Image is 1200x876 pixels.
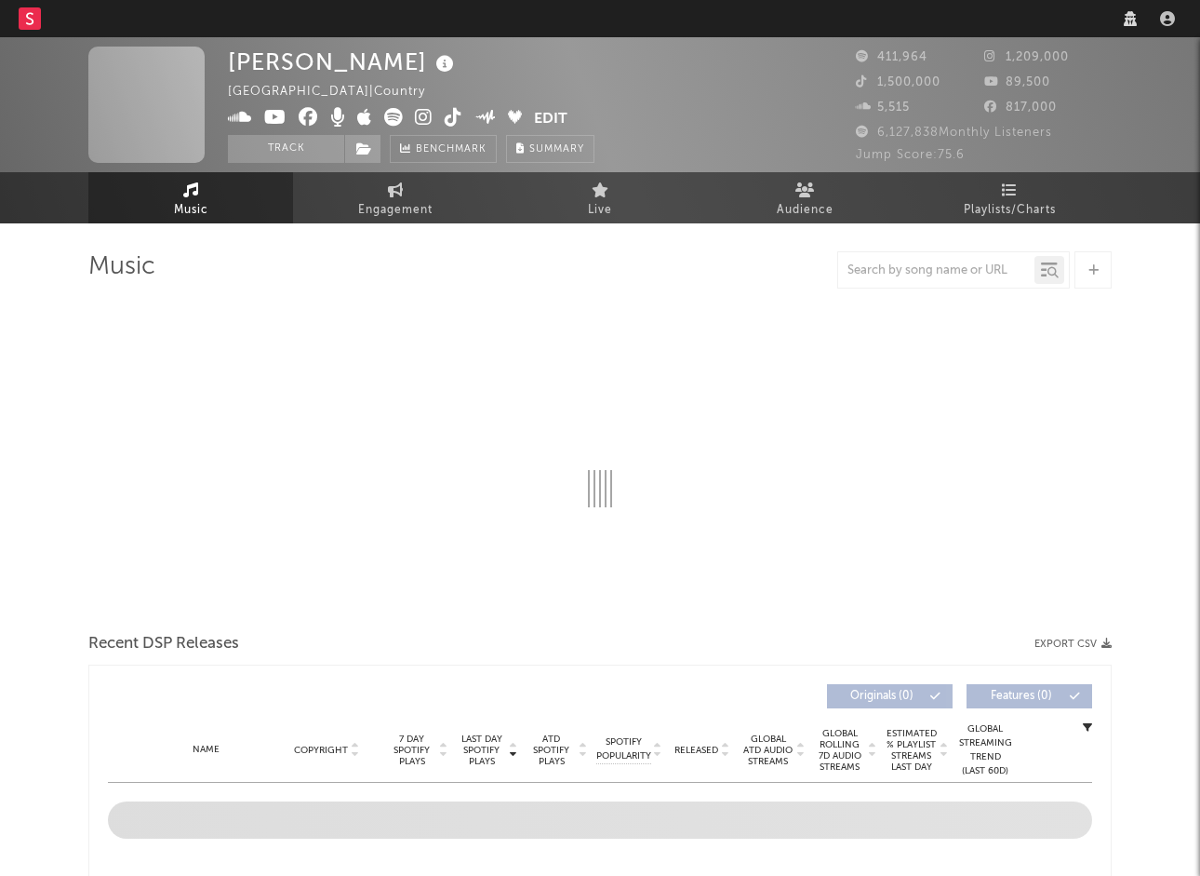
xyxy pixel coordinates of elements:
[856,76,940,88] span: 1,500,000
[856,149,965,161] span: Jump Score: 75.6
[814,728,865,773] span: Global Rolling 7D Audio Streams
[907,172,1112,223] a: Playlists/Charts
[293,172,498,223] a: Engagement
[416,139,487,161] span: Benchmark
[390,135,497,163] a: Benchmark
[984,51,1069,63] span: 1,209,000
[498,172,702,223] a: Live
[387,734,436,767] span: 7 Day Spotify Plays
[964,199,1056,222] span: Playlists/Charts
[967,684,1092,708] button: Features(0)
[827,684,953,708] button: Originals(0)
[742,734,793,767] span: Global ATD Audio Streams
[228,47,459,77] div: [PERSON_NAME]
[358,199,433,222] span: Engagement
[674,745,718,756] span: Released
[534,108,567,131] button: Edit
[979,691,1064,702] span: Features ( 0 )
[529,144,584,155] span: Summary
[984,76,1050,88] span: 89,500
[777,199,833,222] span: Audience
[457,734,506,767] span: Last Day Spotify Plays
[702,172,907,223] a: Audience
[856,51,927,63] span: 411,964
[856,127,1052,139] span: 6,127,838 Monthly Listeners
[838,263,1034,278] input: Search by song name or URL
[588,199,612,222] span: Live
[596,735,651,763] span: Spotify Popularity
[856,101,910,114] span: 5,515
[88,172,293,223] a: Music
[145,743,267,757] div: Name
[984,101,1057,114] span: 817,000
[294,745,348,756] span: Copyright
[88,633,239,655] span: Recent DSP Releases
[174,199,208,222] span: Music
[506,135,594,163] button: Summary
[886,728,937,773] span: Estimated % Playlist Streams Last Day
[839,691,925,702] span: Originals ( 0 )
[1034,639,1112,650] button: Export CSV
[228,81,447,103] div: [GEOGRAPHIC_DATA] | Country
[957,722,1013,778] div: Global Streaming Trend (Last 60D)
[527,734,576,767] span: ATD Spotify Plays
[228,135,344,163] button: Track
